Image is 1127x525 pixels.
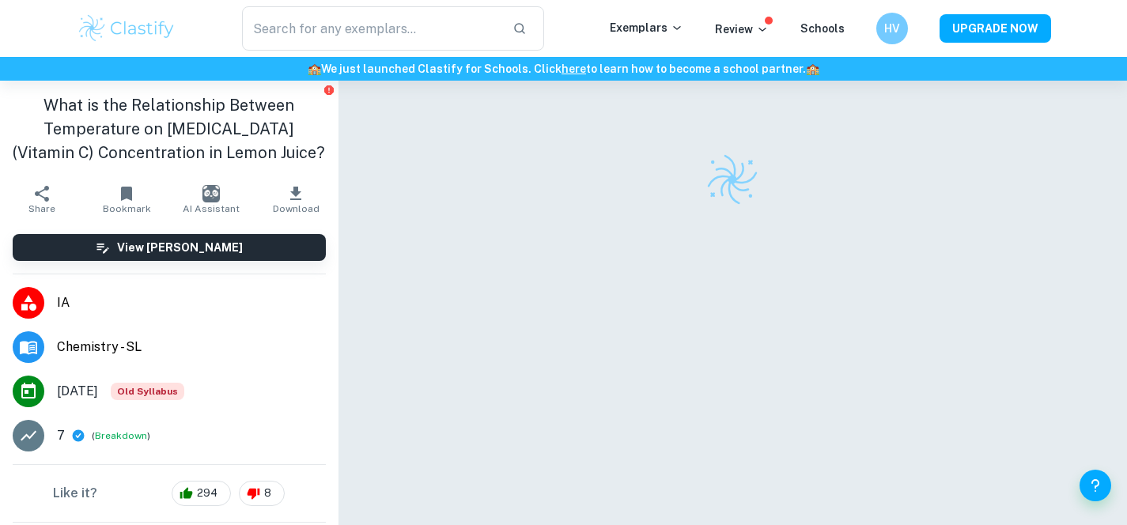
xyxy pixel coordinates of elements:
h1: What is the Relationship Between Temperature on [MEDICAL_DATA] (Vitamin C) Concentration in Lemon... [13,93,326,164]
span: Old Syllabus [111,383,184,400]
button: Report issue [323,84,335,96]
p: Review [715,21,769,38]
span: Chemistry - SL [57,338,326,357]
span: AI Assistant [183,203,240,214]
a: Schools [800,22,845,35]
button: Download [254,177,338,221]
button: View [PERSON_NAME] [13,234,326,261]
h6: Like it? [53,484,97,503]
span: Download [273,203,320,214]
span: IA [57,293,326,312]
h6: View [PERSON_NAME] [117,239,243,256]
span: [DATE] [57,382,98,401]
span: 🏫 [308,62,321,75]
div: 8 [239,481,285,506]
p: 7 [57,426,65,445]
button: Breakdown [95,429,147,443]
img: Clastify logo [705,152,760,207]
img: Clastify logo [77,13,177,44]
p: Exemplars [610,19,683,36]
img: AI Assistant [202,185,220,202]
a: here [562,62,586,75]
button: AI Assistant [169,177,254,221]
button: UPGRADE NOW [940,14,1051,43]
button: Bookmark [85,177,169,221]
span: 8 [255,485,280,501]
h6: We just launched Clastify for Schools. Click to learn how to become a school partner. [3,60,1124,77]
div: 294 [172,481,231,506]
input: Search for any exemplars... [242,6,501,51]
span: ( ) [92,429,150,444]
button: HV [876,13,908,44]
span: 294 [188,485,226,501]
button: Help and Feedback [1080,470,1111,501]
div: Starting from the May 2025 session, the Chemistry IA requirements have changed. It's OK to refer ... [111,383,184,400]
span: Share [28,203,55,214]
span: Bookmark [103,203,151,214]
span: 🏫 [806,62,819,75]
h6: HV [883,20,901,37]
